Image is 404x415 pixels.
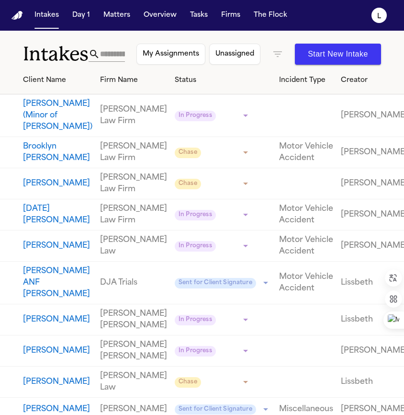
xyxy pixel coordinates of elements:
a: View details for Ascension Rodriguez Jr. [279,203,333,226]
button: Tasks [186,7,212,24]
a: View details for Robin Durrah [100,234,167,257]
button: Firms [217,7,244,24]
button: View details for Robin Durrah [23,240,92,252]
span: Sent for Client Signature [175,278,256,288]
div: Client Name [23,75,92,85]
a: View details for Tracy Sandifer ANF Daniel Sandifer [279,271,333,294]
button: View details for Tracy Sandifer ANF Daniel Sandifer [23,265,92,300]
div: Update intake status [175,177,251,190]
button: View details for Ashton Ortiz [23,345,92,357]
button: View details for Ascension Rodriguez Jr. [23,203,92,226]
span: Chase [175,148,201,158]
a: View details for Brooklyn Smedley [100,141,167,164]
div: Status [175,75,271,85]
div: Update intake status [175,239,251,253]
a: View details for Rohullah Shams [100,403,167,415]
button: Start New Intake [295,44,381,65]
div: Update intake status [175,313,251,326]
img: Finch Logo [11,11,23,20]
a: View details for Brooklyn Smedley [279,141,333,164]
div: Update intake status [175,344,251,357]
div: Update intake status [175,146,251,159]
button: View details for Josiah Jones (Minor of Christopher Jones) [23,98,92,133]
button: Unassigned [209,44,260,65]
a: View details for Zoe Mckay [100,172,167,195]
button: View details for Jasmine Vinson [23,376,92,388]
button: Day 1 [68,7,94,24]
h1: Intakes [23,42,89,66]
a: View details for Josiah Jones (Minor of Christopher Jones) [100,104,167,127]
span: Chase [175,377,201,388]
button: The Flock [250,7,291,24]
span: Chase [175,179,201,189]
button: Intakes [31,7,63,24]
a: View details for Ascension Rodriguez Jr. [100,203,167,226]
button: Overview [140,7,180,24]
a: Home [11,11,23,20]
div: Update intake status [175,375,251,389]
div: Incident Type [279,75,333,85]
button: My Assignments [136,44,205,65]
span: In Progress [175,111,216,121]
button: View details for Rohullah Shams [23,403,92,415]
span: In Progress [175,346,216,357]
button: View details for Brooklyn Smedley [23,141,92,164]
a: View details for Ashton Ortiz [100,339,167,362]
button: View details for Effigenia Santibanez [23,314,92,325]
span: In Progress [175,315,216,325]
a: View details for Effigenia Santibanez [100,308,167,331]
span: Sent for Client Signature [175,404,256,415]
div: Update intake status [175,109,251,122]
div: Firm Name [100,75,167,85]
a: View details for Jasmine Vinson [100,370,167,393]
a: View details for Tracy Sandifer ANF Daniel Sandifer [100,277,167,288]
div: Update intake status [175,276,271,289]
button: View details for Zoe Mckay [23,178,92,189]
span: In Progress [175,241,216,252]
div: Update intake status [175,208,251,221]
a: View details for Robin Durrah [279,234,333,257]
span: In Progress [175,210,216,220]
button: Matters [100,7,134,24]
a: View details for Rohullah Shams [279,403,333,415]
